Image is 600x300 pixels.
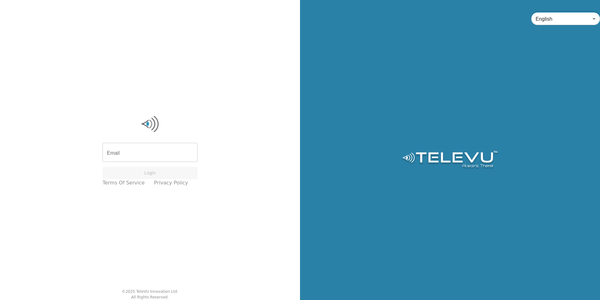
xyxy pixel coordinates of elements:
img: Logo [102,115,197,133]
img: Logo [401,151,498,170]
div: All Rights Reserved. [131,294,169,300]
div: © 2025 TeleVU Innovation Ltd. [122,289,178,294]
a: Privacy Policy [154,179,188,187]
div: English [531,10,600,28]
a: Terms of Service [102,179,145,187]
